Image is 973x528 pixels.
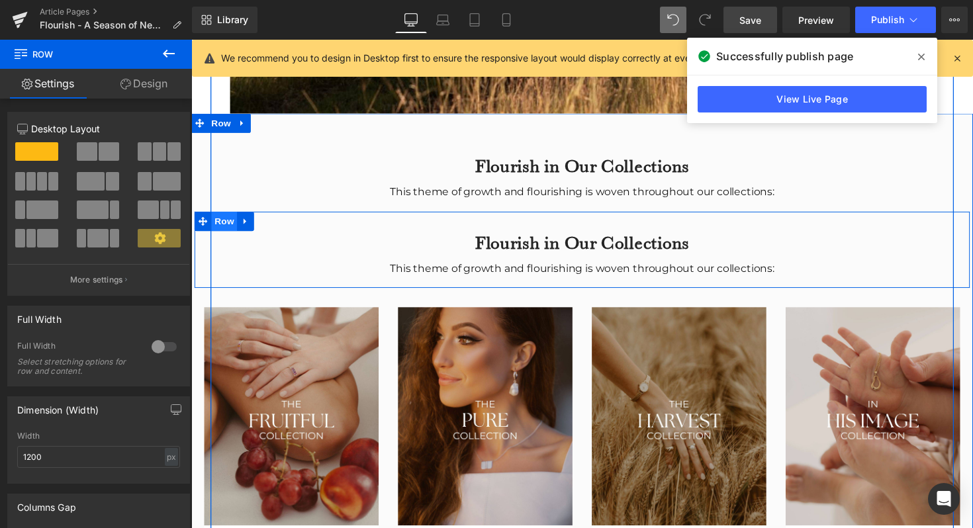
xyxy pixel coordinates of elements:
p: More settings [70,274,123,286]
a: Article Pages [40,7,192,17]
div: Dimension (Width) [17,397,99,416]
span: Publish [871,15,904,25]
span: Flourish - A Season of New Beginnings [40,20,167,30]
div: Full Width [17,341,138,355]
a: Desktop [395,7,427,33]
h2: Flourish in Our Collections [13,118,788,140]
p: We recommend you to design in Desktop first to ensure the responsive layout would display correct... [221,51,827,66]
a: Laptop [427,7,459,33]
div: Width [17,431,180,441]
a: Preview [782,7,850,33]
a: Expand / Collapse [44,75,61,95]
button: More settings [8,264,189,295]
span: Row [13,40,146,69]
h2: Flourish in Our Collections [13,196,788,218]
input: auto [17,446,180,468]
button: Redo [692,7,718,33]
div: px [165,448,178,466]
a: Mobile [490,7,522,33]
div: This theme of growth and flourishing is woven throughout our collections: [13,148,788,164]
div: Columns Gap [17,494,76,513]
button: Publish [855,7,936,33]
div: Select stretching options for row and content. [17,357,136,376]
span: Preview [798,13,834,27]
a: New Library [192,7,257,33]
button: Undo [660,7,686,33]
div: This theme of growth and flourishing is woven throughout our collections: [13,226,788,242]
div: Open Intercom Messenger [928,483,960,515]
span: Row [21,176,47,196]
a: Expand / Collapse [47,176,64,196]
button: More [941,7,968,33]
span: Successfully publish page [716,48,853,64]
span: Row [17,75,44,95]
span: Library [217,14,248,26]
a: Design [96,69,192,99]
a: View Live Page [698,86,927,112]
span: Save [739,13,761,27]
div: Full Width [17,306,62,325]
p: Desktop Layout [17,122,180,136]
a: Tablet [459,7,490,33]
